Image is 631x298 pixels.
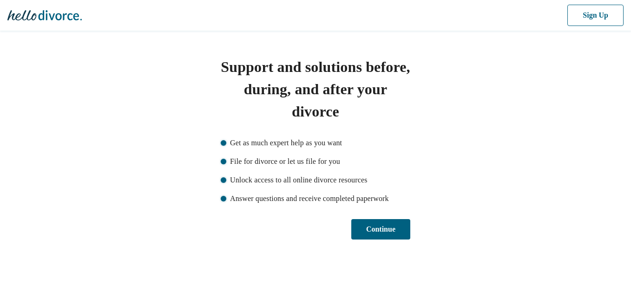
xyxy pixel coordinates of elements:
li: Answer questions and receive completed paperwork [221,193,410,204]
li: Get as much expert help as you want [221,137,410,149]
button: Sign Up [565,5,624,26]
h1: Support and solutions before, during, and after your divorce [221,56,410,123]
button: Continue [349,219,410,240]
li: File for divorce or let us file for you [221,156,410,167]
img: Hello Divorce Logo [7,6,82,25]
li: Unlock access to all online divorce resources [221,175,410,186]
